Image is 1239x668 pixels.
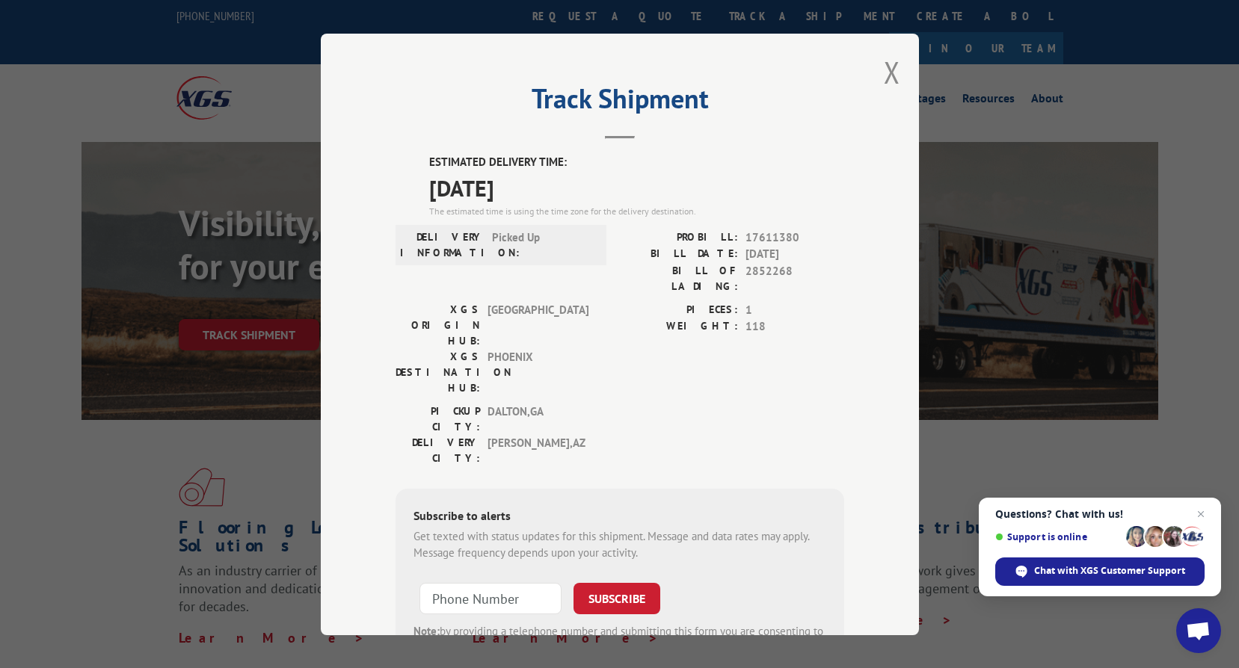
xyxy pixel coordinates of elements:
[620,262,738,294] label: BILL OF LADING:
[1192,505,1210,523] span: Close chat
[995,531,1121,542] span: Support is online
[413,623,440,637] strong: Note:
[488,403,588,434] span: DALTON , GA
[745,301,844,318] span: 1
[620,246,738,263] label: BILL DATE:
[488,434,588,466] span: [PERSON_NAME] , AZ
[396,88,844,117] h2: Track Shipment
[745,246,844,263] span: [DATE]
[620,318,738,335] label: WEIGHT:
[396,348,480,395] label: XGS DESTINATION HUB:
[620,229,738,246] label: PROBILL:
[1034,564,1185,578] span: Chat with XGS Customer Support
[419,582,562,613] input: Phone Number
[488,301,588,348] span: [GEOGRAPHIC_DATA]
[745,229,844,246] span: 17611380
[488,348,588,395] span: PHOENIX
[574,582,660,613] button: SUBSCRIBE
[745,318,844,335] span: 118
[995,508,1205,520] span: Questions? Chat with us!
[429,204,844,217] div: The estimated time is using the time zone for the delivery destination.
[400,229,485,260] label: DELIVERY INFORMATION:
[745,262,844,294] span: 2852268
[1176,608,1221,653] div: Open chat
[429,154,844,171] label: ESTIMATED DELIVERY TIME:
[396,301,480,348] label: XGS ORIGIN HUB:
[413,506,826,528] div: Subscribe to alerts
[429,170,844,204] span: [DATE]
[995,557,1205,586] div: Chat with XGS Customer Support
[620,301,738,318] label: PIECES:
[396,403,480,434] label: PICKUP CITY:
[413,528,826,561] div: Get texted with status updates for this shipment. Message and data rates may apply. Message frequ...
[396,434,480,466] label: DELIVERY CITY:
[492,229,593,260] span: Picked Up
[884,52,900,92] button: Close modal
